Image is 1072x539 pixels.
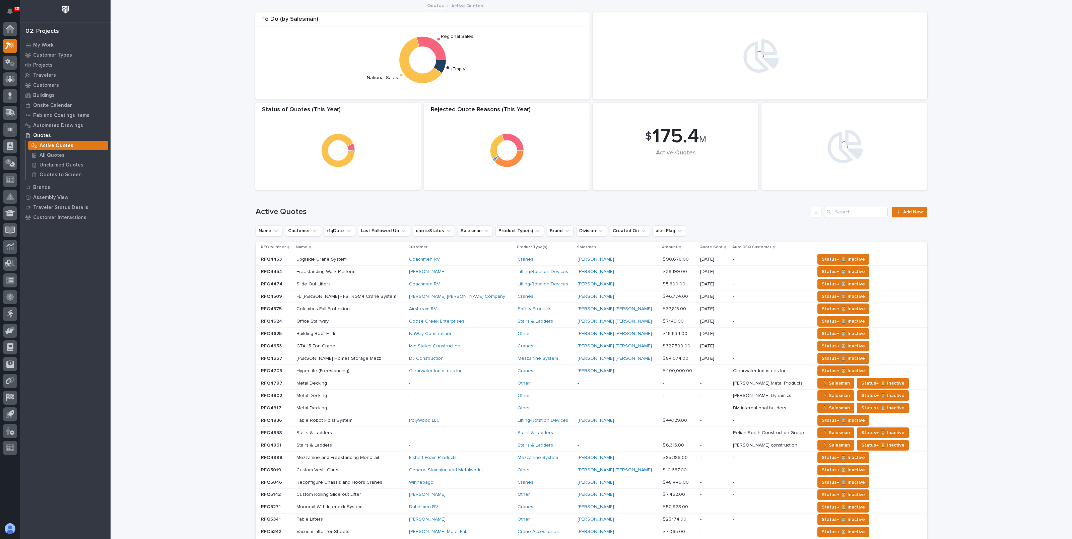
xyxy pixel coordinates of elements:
[578,319,652,324] a: [PERSON_NAME] [PERSON_NAME]
[409,269,446,275] a: [PERSON_NAME]
[700,393,728,399] p: -
[578,257,614,262] a: [PERSON_NAME]
[261,404,283,411] p: RFQ4817
[733,292,736,299] p: -
[817,341,869,351] button: Status→ ⏳ Inactive
[256,513,927,526] tr: RFQ5341RFQ5341 Table LiftersTable Lifters [PERSON_NAME] Other [PERSON_NAME] $ 25,174.00$ 25,174.0...
[427,1,444,9] a: Quotes
[256,464,927,476] tr: RFQ5019RFQ5019 Custom Vestil CartsCustom Vestil Carts General Stamping and Metalworks Other [PERS...
[40,162,83,168] p: Unclaimed Quotes
[20,192,111,202] a: Assembly View
[822,404,850,412] span: 🧍 Salesman
[817,427,854,438] button: 🧍 Salesman
[817,365,869,376] button: Status→ ⏳ Inactive
[733,280,736,287] p: -
[451,2,483,9] p: Active Quotes
[817,440,854,451] button: 🧍 Salesman
[256,340,927,352] tr: RFQ4653RFQ4653 GTA 15 Ton CraneGTA 15 Ton Crane Mid-States Construction Cranes [PERSON_NAME] [PER...
[409,331,453,337] a: NuWay Construction
[256,290,927,303] tr: RFQ4509RFQ4509 FL [PERSON_NAME] - FSTRGM4 Crane SystemFL [PERSON_NAME] - FSTRGM4 Crane System [PE...
[822,454,865,462] span: Status→ ⏳ Inactive
[20,40,111,50] a: My Work
[33,123,83,129] p: Automated Drawings
[261,255,283,262] p: RFQ4453
[578,306,652,312] a: [PERSON_NAME] [PERSON_NAME]
[733,454,736,461] p: -
[59,3,72,16] img: Workspace Logo
[296,478,384,485] p: Reconfigure Chassis and Floors Cranes
[822,342,865,350] span: Status→ ⏳ Inactive
[822,354,865,362] span: Status→ ⏳ Inactive
[256,266,927,278] tr: RFQ4454RFQ4454 Freestanding Work PlatformFreestanding Work Platform [PERSON_NAME] Lifting/Rotatio...
[733,367,788,374] p: Clearwater Industries Inc
[857,403,909,413] button: Status→ ⏳ Inactive
[578,393,658,399] p: -
[261,515,282,522] p: RFQ5341
[700,492,728,497] p: -
[518,504,533,510] a: Cranes
[33,62,53,68] p: Projects
[822,367,865,375] span: Status→ ⏳ Inactive
[20,110,111,120] a: Fab and Coatings Items
[261,392,283,399] p: RFQ4802
[261,342,283,349] p: RFQ4653
[817,316,869,327] button: Status→ ⏳ Inactive
[857,390,909,401] button: Status→ ⏳ Inactive
[663,317,685,324] p: $ 7,149.00
[663,305,687,312] p: $ 37,815.00
[26,150,111,160] a: All Quotes
[578,381,658,386] p: -
[518,319,553,324] a: Stairs & Ladders
[33,195,68,201] p: Assembly View
[518,269,568,275] a: Lifting/Rotation Devices
[261,466,282,473] p: RFQ5019
[822,503,865,511] span: Status→ ⏳ Inactive
[33,72,56,78] p: Travelers
[857,427,909,438] button: Status→ ⏳ Inactive
[33,205,88,211] p: Traveler Status Details
[296,466,340,473] p: Custom Vestil Carts
[20,182,111,192] a: Brands
[663,429,665,436] p: -
[733,317,736,324] p: -
[700,331,728,337] p: [DATE]
[578,504,614,510] a: [PERSON_NAME]
[817,452,869,463] button: Status→ ⏳ Inactive
[700,319,728,324] p: [DATE]
[518,467,530,473] a: Other
[733,342,736,349] p: -
[578,368,614,374] a: [PERSON_NAME]
[409,455,457,461] a: Elkhart Foam Products
[700,294,728,299] p: [DATE]
[261,379,284,386] p: RFQ4787
[733,503,736,510] p: -
[700,356,728,361] p: [DATE]
[296,416,354,423] p: Table Robot Hoist System
[861,379,904,387] span: Status→ ⏳ Inactive
[700,430,728,436] p: -
[256,365,927,377] tr: RFQ4705RFQ4705 HyperLite (Freestanding)HyperLite (Freestanding) Clearwater Industries Inc Cranes ...
[663,392,665,399] p: -
[20,60,111,70] a: Projects
[663,454,689,461] p: $ 85,389.00
[733,429,805,436] p: ReliantSouth Construction Group
[663,416,688,423] p: $ 44,129.00
[817,514,869,525] button: Status→ ⏳ Inactive
[518,480,533,485] a: Cranes
[26,141,111,150] a: Active Quotes
[822,330,865,338] span: Status→ ⏳ Inactive
[822,429,850,437] span: 🧍 Salesman
[296,454,380,461] p: Mezzanine and Freestanding Monorail
[733,354,736,361] p: -
[33,52,72,58] p: Customer Types
[822,392,850,400] span: 🧍 Salesman
[296,305,351,312] p: Columbus Fall Protection
[296,330,338,337] p: Building Roof Fill In
[822,478,865,486] span: Status→ ⏳ Inactive
[261,330,283,337] p: RFQ4625
[578,480,614,485] a: [PERSON_NAME]
[296,441,333,448] p: Stairs & Ladders
[822,268,865,276] span: Status→ ⏳ Inactive
[700,381,728,386] p: -
[578,455,614,461] a: [PERSON_NAME]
